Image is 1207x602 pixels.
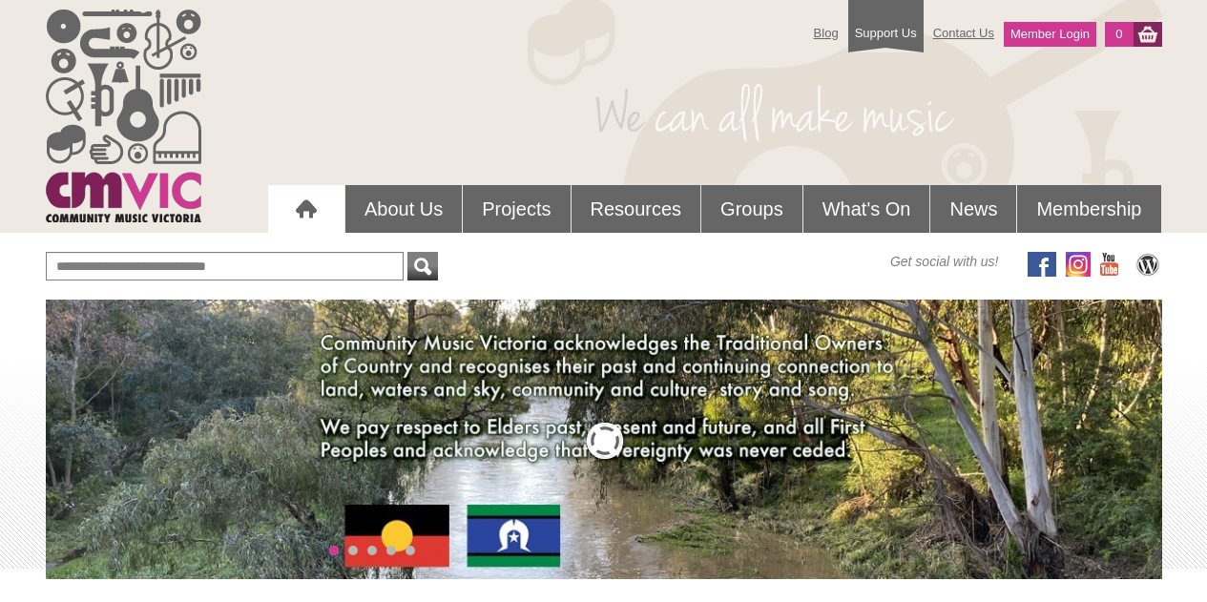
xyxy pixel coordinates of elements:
[1105,22,1133,47] a: 0
[930,185,1016,233] a: News
[804,16,848,50] a: Blog
[1004,22,1096,47] a: Member Login
[890,252,999,271] span: Get social with us!
[803,185,930,233] a: What's On
[572,185,701,233] a: Resources
[1066,252,1091,277] img: icon-instagram.png
[1134,252,1162,277] img: CMVic Blog
[924,16,1004,50] a: Contact Us
[46,10,201,222] img: cmvic_logo.png
[345,185,462,233] a: About Us
[701,185,802,233] a: Groups
[463,185,570,233] a: Projects
[1017,185,1160,233] a: Membership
